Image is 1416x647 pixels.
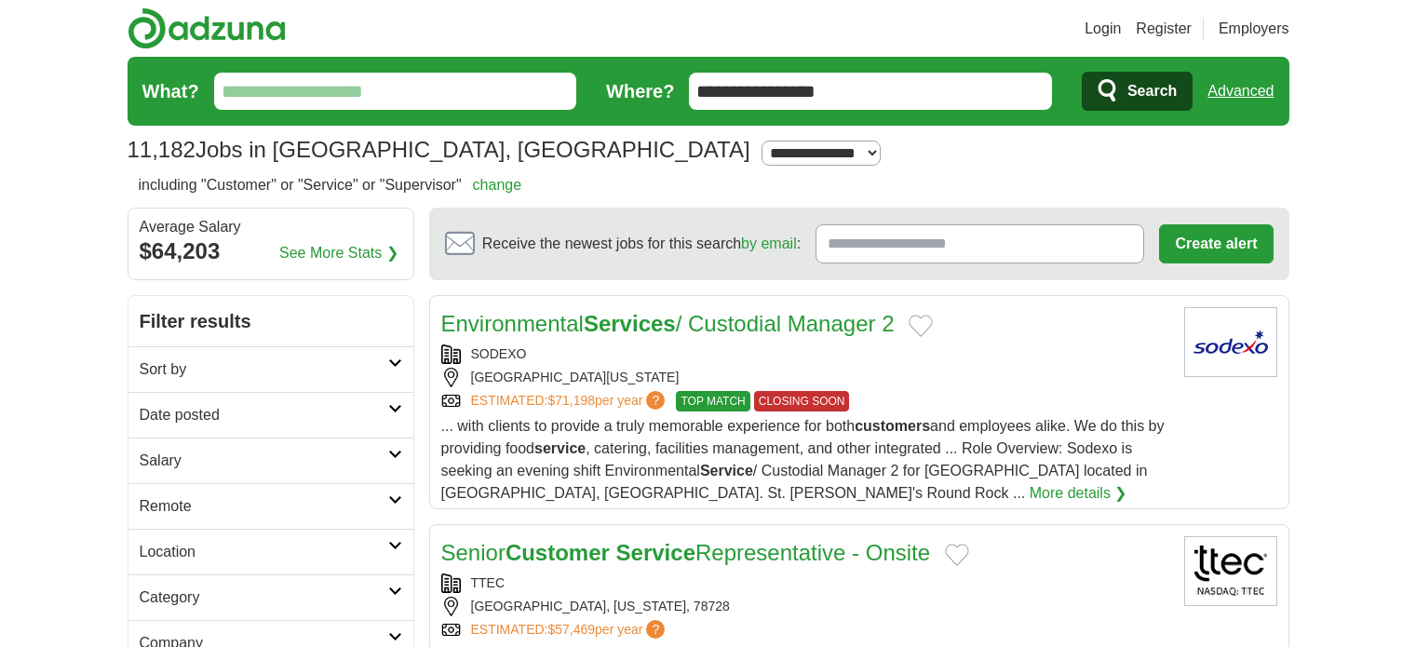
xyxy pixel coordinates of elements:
[128,574,413,620] a: Category
[128,296,413,346] h2: Filter results
[140,586,388,609] h2: Category
[471,391,669,411] a: ESTIMATED:$71,198per year?
[547,622,595,637] span: $57,469
[1127,73,1177,110] span: Search
[741,236,797,251] a: by email
[646,620,665,639] span: ?
[140,235,402,268] div: $64,203
[140,541,388,563] h2: Location
[139,174,522,196] h2: including "Customer" or "Service" or "Supervisor"
[1219,18,1289,40] a: Employers
[1184,307,1277,377] img: Sodexo logo
[471,346,527,361] a: SODEXO
[140,220,402,235] div: Average Salary
[1082,72,1193,111] button: Search
[128,7,286,49] img: Adzuna logo
[471,575,506,590] a: TTEC
[1184,536,1277,606] img: TTEC logo
[945,544,969,566] button: Add to favorite jobs
[140,358,388,381] h2: Sort by
[471,620,669,640] a: ESTIMATED:$57,469per year?
[547,393,595,408] span: $71,198
[441,540,931,565] a: SeniorCustomer ServiceRepresentative - Onsite
[1085,18,1121,40] a: Login
[855,418,930,434] strong: customers
[1159,224,1273,263] button: Create alert
[128,438,413,483] a: Salary
[441,418,1165,501] span: ... with clients to provide a truly memorable experience for both and employees alike. We do this...
[473,177,522,193] a: change
[909,315,933,337] button: Add to favorite jobs
[128,346,413,392] a: Sort by
[1207,73,1274,110] a: Advanced
[140,404,388,426] h2: Date posted
[1136,18,1192,40] a: Register
[128,392,413,438] a: Date posted
[441,311,895,336] a: EnvironmentalServices/ Custodial Manager 2
[700,463,753,479] strong: Service
[128,137,750,162] h1: Jobs in [GEOGRAPHIC_DATA], [GEOGRAPHIC_DATA]
[482,233,801,255] span: Receive the newest jobs for this search :
[584,311,676,336] strong: Services
[676,391,749,411] span: TOP MATCH
[441,368,1169,387] div: [GEOGRAPHIC_DATA][US_STATE]
[128,133,196,167] span: 11,182
[534,440,586,456] strong: service
[606,77,674,105] label: Where?
[140,495,388,518] h2: Remote
[128,529,413,574] a: Location
[128,483,413,529] a: Remote
[1030,482,1127,505] a: More details ❯
[140,450,388,472] h2: Salary
[279,242,398,264] a: See More Stats ❯
[142,77,199,105] label: What?
[646,391,665,410] span: ?
[616,540,695,565] strong: Service
[754,391,850,411] span: CLOSING SOON
[506,540,610,565] strong: Customer
[441,597,1169,616] div: [GEOGRAPHIC_DATA], [US_STATE], 78728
